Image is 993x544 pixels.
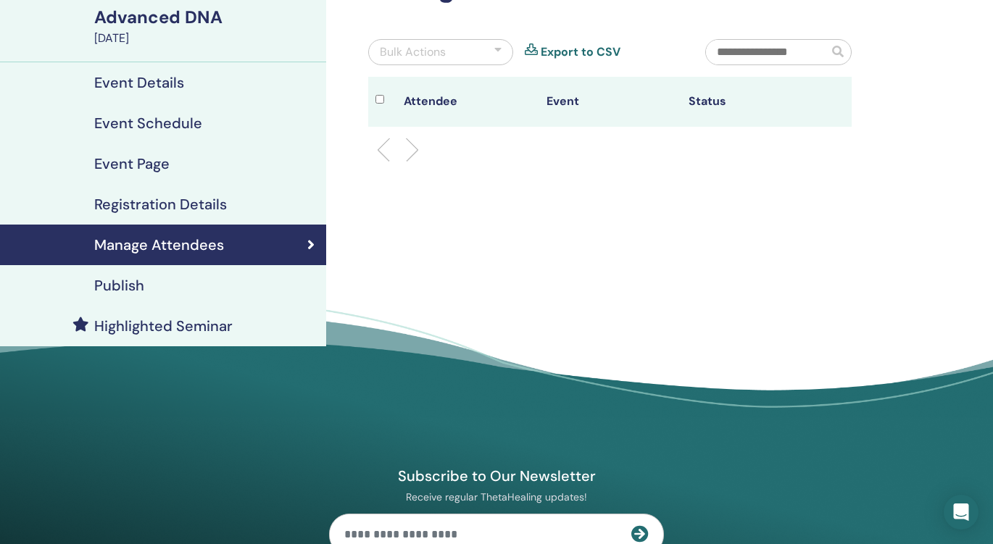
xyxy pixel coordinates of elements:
h4: Registration Details [94,196,227,213]
th: Status [681,77,823,127]
h4: Event Details [94,74,184,91]
h4: Subscribe to Our Newsletter [329,466,664,485]
a: Export to CSV [541,43,620,61]
p: Receive regular ThetaHealing updates! [329,490,664,503]
div: [DATE] [94,30,317,47]
h4: Event Schedule [94,114,202,132]
h4: Publish [94,277,144,294]
th: Attendee [396,77,539,127]
h4: Manage Attendees [94,236,224,254]
a: Advanced DNA[DATE] [86,5,326,47]
th: Event [539,77,681,127]
div: Bulk Actions [380,43,446,61]
div: Open Intercom Messenger [944,495,979,530]
h4: Event Page [94,155,170,172]
div: Advanced DNA [94,5,317,30]
h4: Highlighted Seminar [94,317,233,335]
